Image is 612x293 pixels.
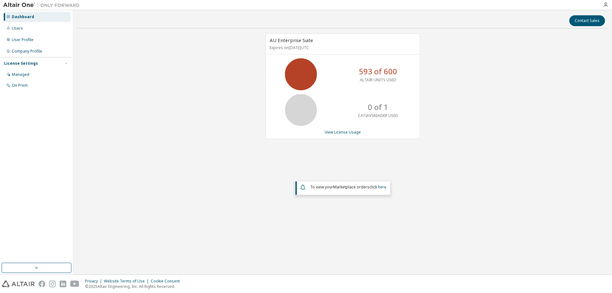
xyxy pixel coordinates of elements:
button: Contact Sales [569,15,605,26]
p: 593 of 600 [359,66,397,77]
p: 0 of 1 [368,102,388,113]
div: Cookie Consent [151,279,184,284]
p: Expires on [DATE] UTC [270,45,414,50]
div: Dashboard [12,14,34,19]
span: AU Enterprise Suite [270,37,313,43]
img: Altair One [3,2,83,8]
div: Users [12,26,23,31]
img: facebook.svg [39,281,45,287]
div: Privacy [85,279,104,284]
img: altair_logo.svg [2,281,35,287]
a: here [378,184,386,190]
div: License Settings [4,61,38,66]
p: ALTAIR UNITS USED [360,77,396,83]
img: instagram.svg [49,281,56,287]
div: User Profile [12,37,33,42]
div: Company Profile [12,49,42,54]
span: To view your click [310,184,386,190]
div: Managed [12,72,29,77]
p: CATIAV5READER USED [358,113,398,118]
img: linkedin.svg [60,281,66,287]
em: Marketplace orders [333,184,369,190]
p: © 2025 Altair Engineering, Inc. All Rights Reserved. [85,284,184,289]
div: On Prem [12,83,28,88]
img: youtube.svg [70,281,79,287]
a: View License Usage [325,129,361,135]
div: Website Terms of Use [104,279,151,284]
